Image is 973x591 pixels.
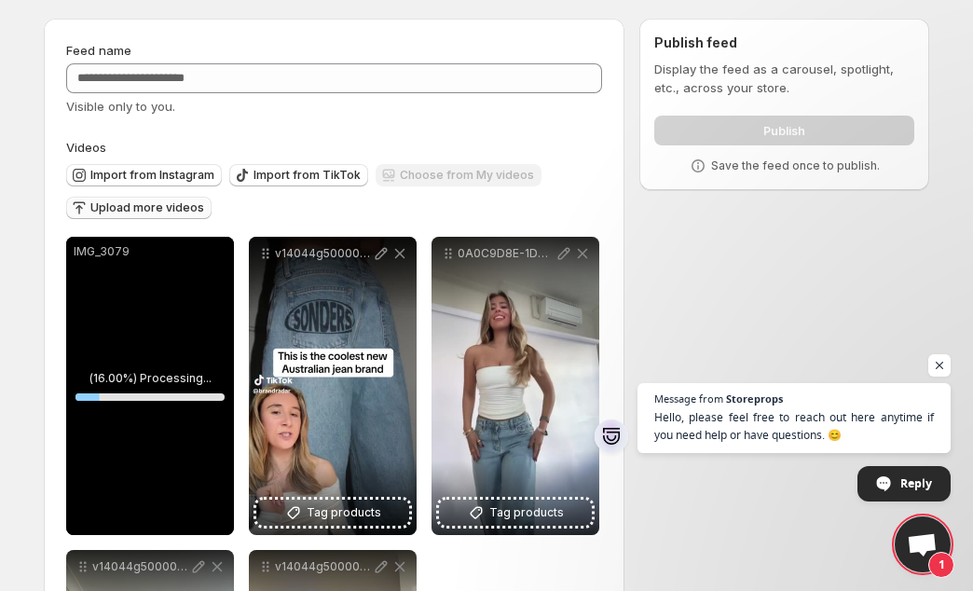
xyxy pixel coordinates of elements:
[254,168,361,183] span: Import from TikTok
[489,503,564,522] span: Tag products
[654,393,723,404] span: Message from
[928,552,954,578] span: 1
[275,246,372,261] p: v14044g50000d2dgj4nog65ie60ihsv0
[307,503,381,522] span: Tag products
[654,60,914,97] p: Display the feed as a carousel, spotlight, etc., across your store.
[900,467,932,500] span: Reply
[275,559,372,574] p: v14044g50000d1d5o4nog65qtu5jkks0
[90,168,214,183] span: Import from Instagram
[229,164,368,186] button: Import from TikTok
[66,197,212,219] button: Upload more videos
[256,500,409,526] button: Tag products
[726,393,783,404] span: Storeprops
[895,516,951,572] a: Open chat
[654,34,914,52] h2: Publish feed
[92,559,189,574] p: v14044g50000d2k0si7og65g2ovofpbg
[66,99,175,114] span: Visible only to you.
[458,246,555,261] p: 0A0C9D8E-1D6B-4095-B7F0-B5EA3CA836C2
[432,237,599,535] div: 0A0C9D8E-1D6B-4095-B7F0-B5EA3CA836C2Tag products
[66,164,222,186] button: Import from Instagram
[74,244,226,259] p: IMG_3079
[66,43,131,58] span: Feed name
[654,408,934,444] span: Hello, please feel free to reach out here anytime if you need help or have questions. 😊
[90,200,204,215] span: Upload more videos
[711,158,880,173] p: Save the feed once to publish.
[249,237,417,535] div: v14044g50000d2dgj4nog65ie60ihsv0Tag products
[66,237,234,535] div: IMG_3079(16.00%) Processing...16%
[439,500,592,526] button: Tag products
[66,140,106,155] span: Videos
